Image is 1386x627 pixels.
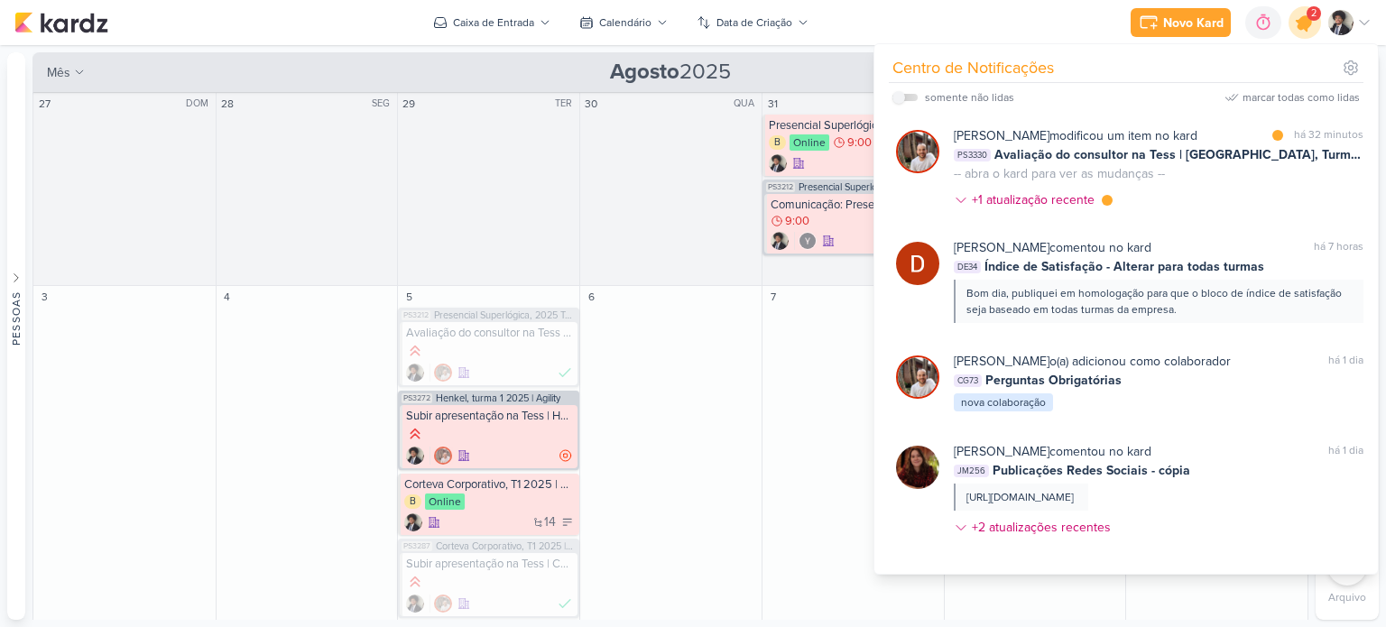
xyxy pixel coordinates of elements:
[769,154,787,172] div: Criador(a): Pedro Luahn Simões
[14,12,108,33] img: kardz.app
[400,95,418,113] div: 29
[764,288,782,306] div: 7
[1328,589,1366,605] p: Arquivo
[406,364,424,382] div: Criador(a): Pedro Luahn Simões
[954,444,1049,459] b: [PERSON_NAME]
[559,448,572,463] div: Em atraso
[954,149,991,161] span: PS3330
[404,494,421,509] div: B
[785,215,809,227] span: 9:00
[372,97,395,111] div: SEG
[8,290,24,345] div: Pessoas
[404,513,422,531] div: Criador(a): Pedro Luahn Simões
[985,371,1122,390] span: Perguntas Obrigatórias
[425,493,465,510] div: Online
[434,310,576,320] span: Presencial Superlógica, 2025 Turma 1 | Protagonismo
[406,447,424,465] div: Criador(a): Pedro Luahn Simões
[954,374,982,387] span: CG73
[799,182,940,192] span: Presencial Superlógica, 2025 Turma 1 | Protagonismo
[610,58,731,87] span: 2025
[847,136,872,149] span: 9:00
[402,393,432,403] span: PS3272
[954,442,1151,461] div: comentou no kard
[769,154,787,172] img: Pedro Luahn Simões
[406,447,424,465] img: Pedro Luahn Simões
[582,288,600,306] div: 6
[430,364,452,382] div: Colaboradores: Cezar Giusti
[925,89,1014,106] div: somente não lidas
[1311,6,1317,21] span: 2
[406,326,574,340] div: Avaliação do consultor na Tess | Presencial Superlógica, 2025 Turma 1 | Protagonismo
[771,232,789,250] div: Criador(a): Pedro Luahn Simões
[404,477,576,492] div: Corteva Corporativo, T1 2025 | Apresentações Incríveis
[764,95,782,113] div: 31
[954,238,1151,257] div: comentou no kard
[954,465,989,477] span: JM256
[769,135,786,150] div: B
[430,447,452,465] div: Colaboradores: Cezar Giusti
[406,595,424,613] img: Pedro Luahn Simões
[766,182,795,192] span: PS3212
[954,128,1049,143] b: [PERSON_NAME]
[954,354,1049,369] b: [PERSON_NAME]
[1294,126,1363,145] div: há 32 minutos
[406,409,574,423] div: Subir apresentação na Tess | Henkel, turma 1 2025 | Agility 2
[790,134,829,151] div: Online
[1328,352,1363,371] div: há 1 dia
[436,541,576,551] span: Corteva Corporativo, T1 2025 | Apresentações Incríveis
[35,95,53,113] div: 27
[771,198,938,212] div: Comunicação: Presencial Superlógica, 2025 Turma 1 | Protagonismo
[555,97,577,111] div: TER
[430,595,452,613] div: Colaboradores: Cezar Giusti
[1328,10,1354,35] img: Pedro Luahn Simões
[1314,238,1363,257] div: há 7 horas
[436,393,560,403] span: Henkel, turma 1 2025 | Agility
[984,257,1264,276] span: Índice de Satisfação - Alterar para todas turmas
[993,461,1190,480] span: Publicações Redes Sociais - cópia
[1131,8,1231,37] button: Novo Kard
[35,288,53,306] div: 3
[1328,442,1363,461] div: há 1 dia
[610,59,679,85] strong: Agosto
[218,288,236,306] div: 4
[406,595,424,613] div: Criador(a): Pedro Luahn Simões
[771,232,789,250] img: Pedro Luahn Simões
[406,573,424,591] div: Prioridade Alta
[406,425,424,443] div: Prioridade Alta
[769,118,940,133] div: Presencial Superlógica, 2025 Turma 1 | Protagonismo
[402,541,432,551] span: PS3287
[892,56,1054,80] div: Centro de Notificações
[544,516,556,529] span: 14
[954,393,1053,411] div: nova colaboração
[434,447,452,465] img: Cezar Giusti
[406,364,424,382] img: Pedro Luahn Simões
[954,352,1231,371] div: o(a) adicionou como colaborador
[966,489,1074,505] div: [URL][DOMAIN_NAME]
[47,63,70,82] span: mês
[734,97,760,111] div: QUA
[954,126,1197,145] div: modificou um item no kard
[954,164,1165,183] div: -- abra o kard para ver as mudanças --
[406,342,424,360] div: Prioridade Alta
[434,595,452,613] img: Cezar Giusti
[1243,89,1360,106] div: marcar todas como lidas
[954,240,1049,255] b: [PERSON_NAME]
[896,355,939,399] img: Cezar Giusti
[402,310,430,320] span: PS3212
[972,190,1098,209] div: +1 atualização recente
[561,516,574,529] div: A Fazer
[406,557,574,571] div: Subir apresentação na Tess | Corteva Corporativo, T1 2025 | Apresentações Incríveis
[186,97,214,111] div: DOM
[218,95,236,113] div: 28
[558,364,572,382] div: Finalizado
[558,595,572,613] div: Finalizado
[400,288,418,306] div: 5
[966,285,1349,318] div: Bom dia, publiquei em homologação para que o bloco de índice de satisfação seja baseado em todas ...
[994,145,1363,164] span: Avaliação do consultor na Tess | [GEOGRAPHIC_DATA], Turma 1 A 2025 | Encerramento
[404,513,422,531] img: Pedro Luahn Simões
[434,364,452,382] img: Cezar Giusti
[794,232,817,250] div: Colaboradores: Yasmin Marchiori
[972,518,1114,537] div: +2 atualizações recentes
[799,232,817,250] img: Yasmin Marchiori
[7,52,25,620] button: Pessoas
